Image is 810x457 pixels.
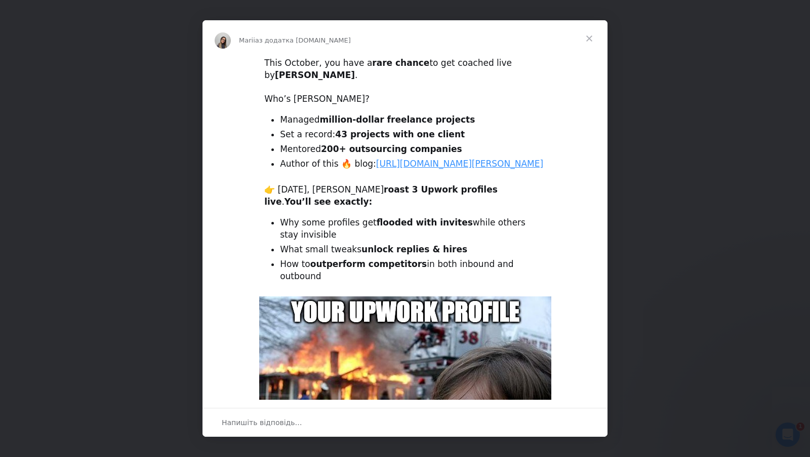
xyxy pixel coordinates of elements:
[376,159,543,169] a: [URL][DOMAIN_NAME][PERSON_NAME]
[264,184,546,208] div: 👉 [DATE], [PERSON_NAME] .
[280,244,546,256] li: What small tweaks
[264,57,546,105] div: This October, you have a to get coached live by . ​ Who’s [PERSON_NAME]?
[222,416,302,429] span: Напишіть відповідь…
[239,36,259,44] span: Mariia
[372,58,429,68] b: rare chance
[571,20,607,57] span: Закрити
[280,158,546,170] li: Author of this 🔥 blog:
[310,259,427,269] b: outperform competitors
[275,70,355,80] b: [PERSON_NAME]
[259,36,351,44] span: з додатка [DOMAIN_NAME]
[319,115,475,125] b: million-dollar freelance projects
[285,197,373,207] b: You’ll see exactly:
[215,32,231,49] img: Profile image for Mariia
[377,217,473,227] b: flooded with invites
[361,244,467,254] b: unlock replies & hires
[280,258,546,283] li: How to in both inbound and outbound
[335,129,465,139] b: 43 projects with one client
[280,217,546,241] li: Why some profiles get while others stay invisible
[264,184,498,207] b: roast 3 Upwork profiles live
[280,129,546,141] li: Set a record:
[321,144,462,154] b: 200+ outsourcing companies
[202,408,607,437] div: Відкрити бесіду й відповісти
[280,143,546,156] li: Mentored
[280,114,546,126] li: Managed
